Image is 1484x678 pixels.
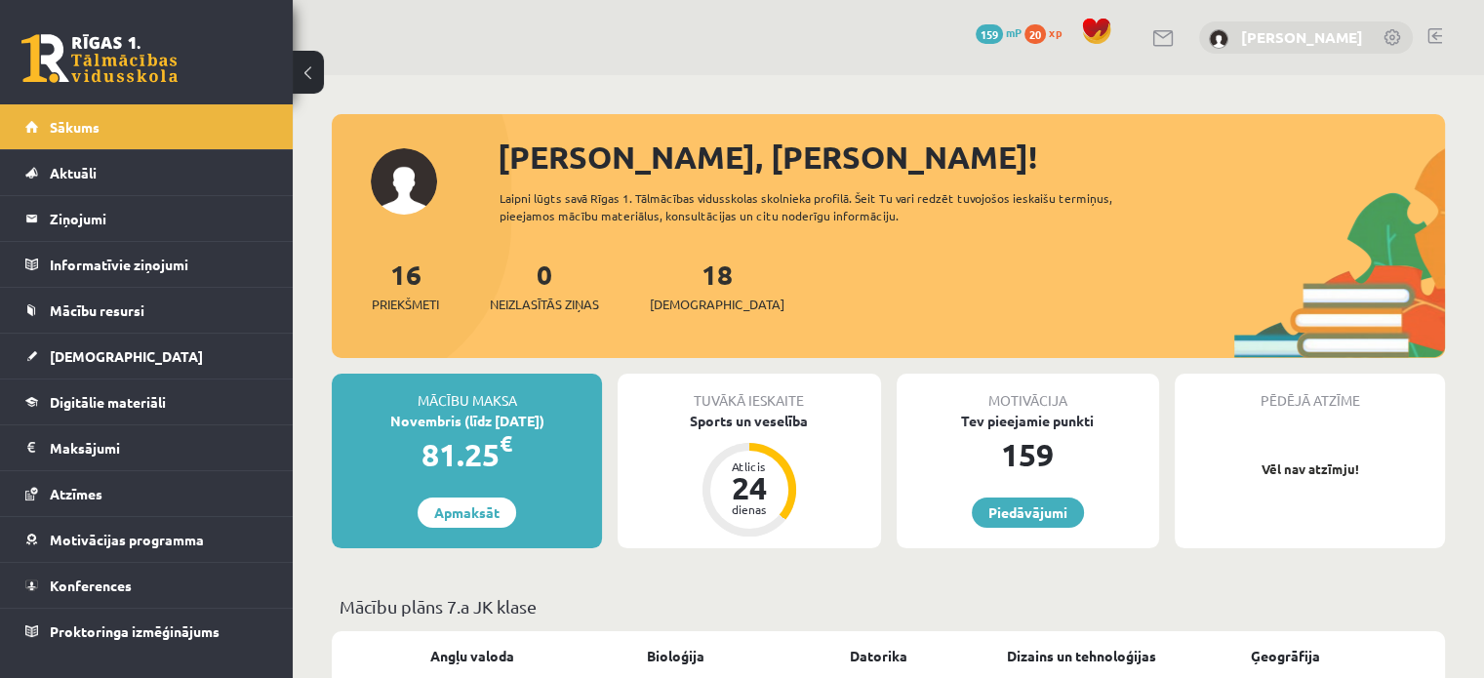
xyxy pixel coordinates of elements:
span: 159 [976,24,1003,44]
p: Mācību plāns 7.a JK klase [340,593,1437,619]
span: mP [1006,24,1022,40]
img: Nazarijs Burgarts [1209,29,1228,49]
span: xp [1049,24,1062,40]
legend: Ziņojumi [50,196,268,241]
div: Pēdējā atzīme [1175,374,1445,411]
a: Motivācijas programma [25,517,268,562]
div: Motivācija [897,374,1159,411]
div: Novembris (līdz [DATE]) [332,411,602,431]
span: Aktuāli [50,164,97,181]
a: Mācību resursi [25,288,268,333]
div: Sports un veselība [618,411,880,431]
span: Motivācijas programma [50,531,204,548]
span: Priekšmeti [372,295,439,314]
a: Proktoringa izmēģinājums [25,609,268,654]
span: Neizlasītās ziņas [490,295,599,314]
a: Datorika [850,646,907,666]
a: [PERSON_NAME] [1241,27,1363,47]
a: 159 mP [976,24,1022,40]
span: Konferences [50,577,132,594]
span: Digitālie materiāli [50,393,166,411]
span: [DEMOGRAPHIC_DATA] [50,347,203,365]
a: Informatīvie ziņojumi [25,242,268,287]
div: dienas [720,503,779,515]
div: 24 [720,472,779,503]
div: 159 [897,431,1159,478]
a: Ģeogrāfija [1250,646,1319,666]
a: 20 xp [1024,24,1071,40]
a: Piedāvājumi [972,498,1084,528]
a: Dizains un tehnoloģijas [1007,646,1156,666]
a: Ziņojumi [25,196,268,241]
div: Laipni lūgts savā Rīgas 1. Tālmācības vidusskolas skolnieka profilā. Šeit Tu vari redzēt tuvojošo... [500,189,1168,224]
span: Atzīmes [50,485,102,502]
a: 16Priekšmeti [372,257,439,314]
span: € [500,429,512,458]
div: 81.25 [332,431,602,478]
p: Vēl nav atzīmju! [1184,459,1435,479]
a: Konferences [25,563,268,608]
span: Mācību resursi [50,301,144,319]
a: Aktuāli [25,150,268,195]
a: Atzīmes [25,471,268,516]
div: [PERSON_NAME], [PERSON_NAME]! [498,134,1445,180]
a: Bioloģija [647,646,704,666]
a: [DEMOGRAPHIC_DATA] [25,334,268,379]
a: Sākums [25,104,268,149]
legend: Informatīvie ziņojumi [50,242,268,287]
span: Sākums [50,118,100,136]
a: Rīgas 1. Tālmācības vidusskola [21,34,178,83]
a: 0Neizlasītās ziņas [490,257,599,314]
a: Angļu valoda [430,646,514,666]
a: Maksājumi [25,425,268,470]
span: [DEMOGRAPHIC_DATA] [650,295,784,314]
div: Mācību maksa [332,374,602,411]
div: Tev pieejamie punkti [897,411,1159,431]
legend: Maksājumi [50,425,268,470]
div: Atlicis [720,460,779,472]
span: 20 [1024,24,1046,44]
a: Sports un veselība Atlicis 24 dienas [618,411,880,539]
a: Apmaksāt [418,498,516,528]
a: Digitālie materiāli [25,379,268,424]
div: Tuvākā ieskaite [618,374,880,411]
span: Proktoringa izmēģinājums [50,622,220,640]
a: 18[DEMOGRAPHIC_DATA] [650,257,784,314]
